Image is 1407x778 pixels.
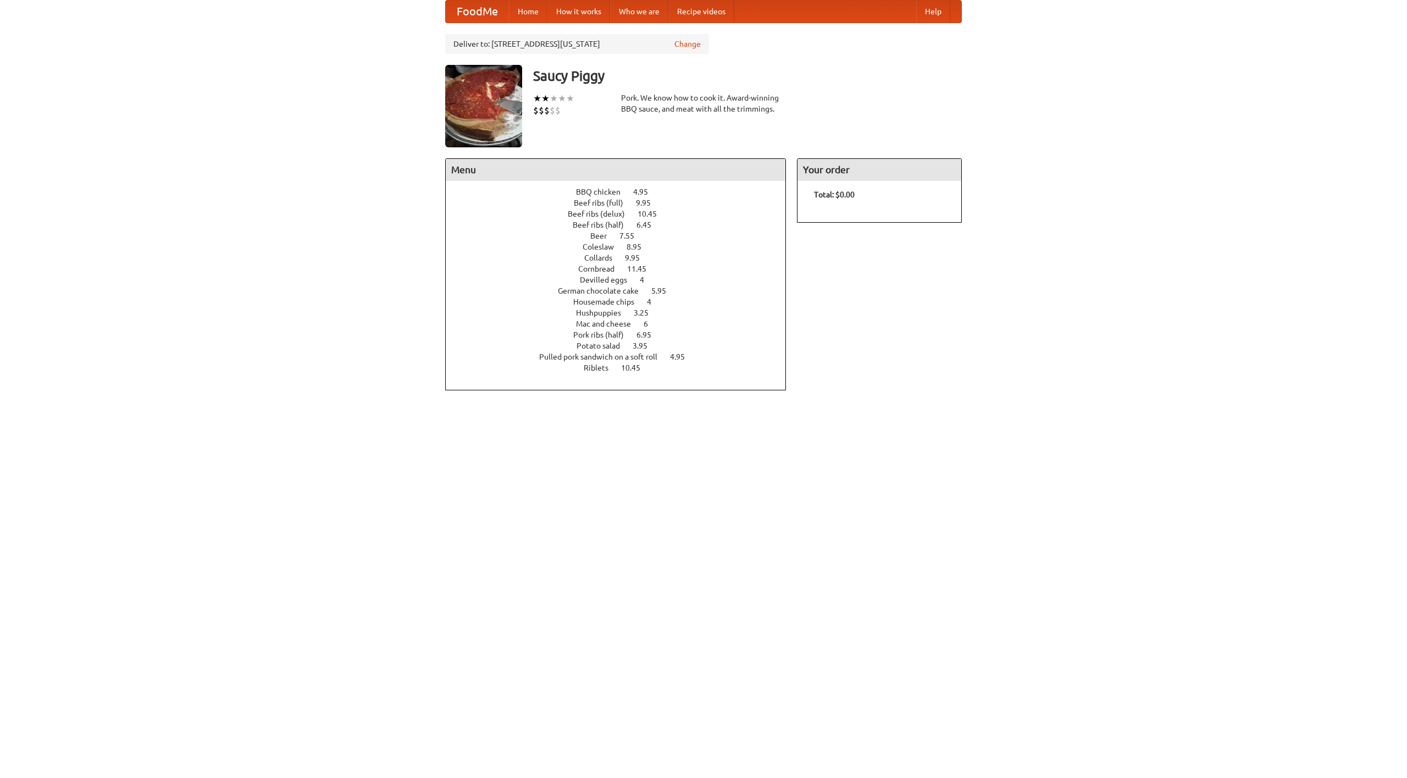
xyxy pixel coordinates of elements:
li: $ [539,104,544,117]
img: angular.jpg [445,65,522,147]
span: Hushpuppies [576,308,632,317]
span: 3.95 [633,341,658,350]
span: 10.45 [621,363,651,372]
span: 4 [640,275,655,284]
span: 9.95 [636,198,662,207]
h4: Menu [446,159,785,181]
a: Riblets 10.45 [584,363,661,372]
a: Change [674,38,701,49]
span: 6.45 [636,220,662,229]
a: Help [916,1,950,23]
a: Who we are [610,1,668,23]
li: ★ [533,92,541,104]
span: 6.95 [636,330,662,339]
span: 5.95 [651,286,677,295]
span: Mac and cheese [576,319,642,328]
a: Recipe videos [668,1,734,23]
span: 3.25 [634,308,660,317]
span: 4 [647,297,662,306]
a: Devilled eggs 4 [580,275,664,284]
span: 4.95 [670,352,696,361]
li: ★ [550,92,558,104]
span: 6 [644,319,659,328]
a: Beer 7.55 [590,231,655,240]
li: $ [550,104,555,117]
li: $ [544,104,550,117]
a: Coleslaw 8.95 [583,242,662,251]
a: Pork ribs (half) 6.95 [573,330,672,339]
div: Deliver to: [STREET_ADDRESS][US_STATE] [445,34,709,54]
span: Coleslaw [583,242,625,251]
b: Total: $0.00 [814,190,855,199]
span: Pulled pork sandwich on a soft roll [539,352,668,361]
a: Housemade chips 4 [573,297,672,306]
span: Beef ribs (delux) [568,209,636,218]
a: Mac and cheese 6 [576,319,668,328]
li: $ [533,104,539,117]
span: Pork ribs (half) [573,330,635,339]
span: 4.95 [633,187,659,196]
li: ★ [558,92,566,104]
a: Hushpuppies 3.25 [576,308,669,317]
h4: Your order [797,159,961,181]
span: Riblets [584,363,619,372]
a: Beef ribs (half) 6.45 [573,220,672,229]
h3: Saucy Piggy [533,65,962,87]
span: 7.55 [619,231,645,240]
span: Collards [584,253,623,262]
span: Devilled eggs [580,275,638,284]
a: German chocolate cake 5.95 [558,286,686,295]
span: BBQ chicken [576,187,632,196]
span: German chocolate cake [558,286,650,295]
span: Beef ribs (half) [573,220,635,229]
span: Beef ribs (full) [574,198,634,207]
span: 9.95 [625,253,651,262]
span: Cornbread [578,264,625,273]
span: 10.45 [638,209,668,218]
span: Housemade chips [573,297,645,306]
a: FoodMe [446,1,509,23]
a: How it works [547,1,610,23]
a: Home [509,1,547,23]
span: Potato salad [577,341,631,350]
a: Potato salad 3.95 [577,341,668,350]
a: Beef ribs (delux) 10.45 [568,209,677,218]
span: 8.95 [627,242,652,251]
div: Pork. We know how to cook it. Award-winning BBQ sauce, and meat with all the trimmings. [621,92,786,114]
span: Beer [590,231,618,240]
a: Beef ribs (full) 9.95 [574,198,671,207]
a: BBQ chicken 4.95 [576,187,668,196]
a: Cornbread 11.45 [578,264,667,273]
span: 11.45 [627,264,657,273]
li: ★ [566,92,574,104]
a: Collards 9.95 [584,253,660,262]
li: ★ [541,92,550,104]
li: $ [555,104,561,117]
a: Pulled pork sandwich on a soft roll 4.95 [539,352,705,361]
